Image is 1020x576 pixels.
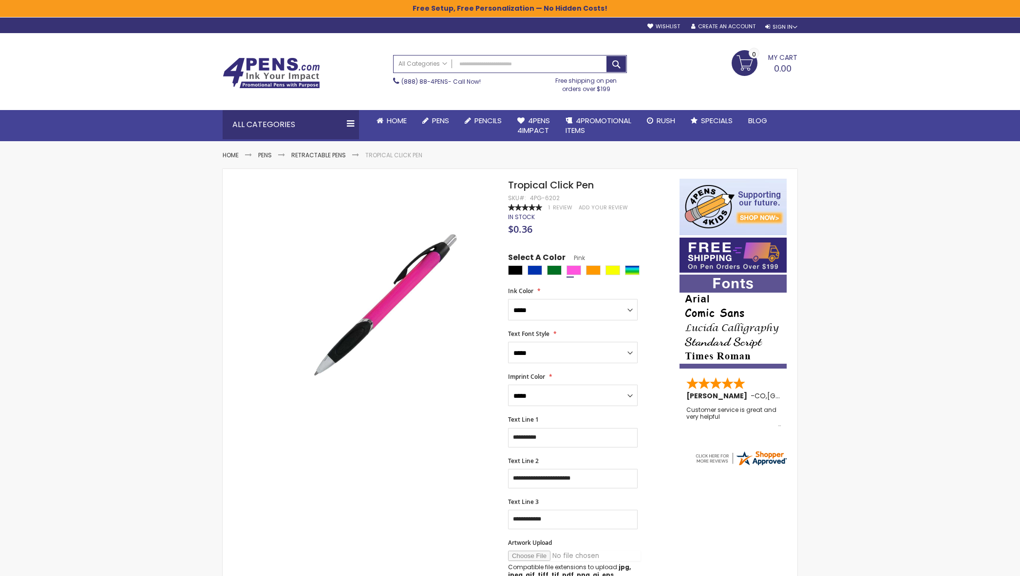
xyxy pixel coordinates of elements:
[586,265,601,275] div: Orange
[291,151,346,159] a: Retractable Pens
[748,115,767,126] span: Blog
[258,151,272,159] a: Pens
[647,23,680,30] a: Wishlist
[548,204,574,211] a: 1 Review
[365,151,422,159] li: Tropical Click Pen
[508,287,533,295] span: Ink Color
[686,407,781,427] div: Customer service is great and very helpful
[680,179,787,235] img: 4pens 4 kids
[686,391,751,401] span: [PERSON_NAME]
[680,238,787,273] img: Free shipping on orders over $199
[694,449,788,467] img: 4pens.com widget logo
[553,204,572,211] span: Review
[517,115,550,135] span: 4Pens 4impact
[694,461,788,469] a: 4pens.com certificate URL
[567,265,581,275] div: Pink
[508,265,523,275] div: Black
[765,23,797,31] div: Sign In
[432,115,449,126] span: Pens
[508,372,545,381] span: Imprint Color
[508,204,542,211] div: 100%
[558,110,639,142] a: 4PROMOTIONALITEMS
[680,275,787,369] img: font-personalization-examples
[732,50,797,74] a: 0.00 0
[508,330,549,338] span: Text Font Style
[510,110,558,142] a: 4Pens4impact
[474,115,502,126] span: Pencils
[508,194,526,202] strong: SKU
[683,110,740,131] a: Specials
[415,110,457,131] a: Pens
[566,254,585,262] span: Pink
[401,77,481,86] span: - Call Now!
[605,265,620,275] div: Yellow
[566,115,631,135] span: 4PROMOTIONAL ITEMS
[547,265,562,275] div: Green
[579,204,628,211] a: Add Your Review
[508,457,539,465] span: Text Line 2
[625,265,640,275] div: Assorted
[401,77,448,86] a: (888) 88-4PENS
[369,110,415,131] a: Home
[394,56,452,72] a: All Categories
[508,213,535,221] div: Availability
[398,60,447,68] span: All Categories
[530,194,560,202] div: 4PG-6202
[508,223,532,236] span: $0.36
[774,62,792,74] span: 0.00
[691,23,756,30] a: Create an Account
[767,391,839,401] span: [GEOGRAPHIC_DATA]
[752,50,756,59] span: 0
[546,73,627,93] div: Free shipping on pen orders over $199
[657,115,675,126] span: Rush
[639,110,683,131] a: Rush
[751,391,839,401] span: - ,
[740,110,775,131] a: Blog
[508,213,535,221] span: In stock
[508,415,539,424] span: Text Line 1
[548,204,550,211] span: 1
[223,57,320,89] img: 4Pens Custom Pens and Promotional Products
[223,110,359,139] div: All Categories
[508,539,552,547] span: Artwork Upload
[387,115,407,126] span: Home
[701,115,733,126] span: Specials
[508,178,594,192] span: Tropical Click Pen
[508,252,566,265] span: Select A Color
[457,110,510,131] a: Pencils
[223,151,239,159] a: Home
[272,193,495,415] img: tropical_click_side_pink_1_1.jpg
[528,265,542,275] div: Blue
[508,498,539,506] span: Text Line 3
[755,391,766,401] span: CO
